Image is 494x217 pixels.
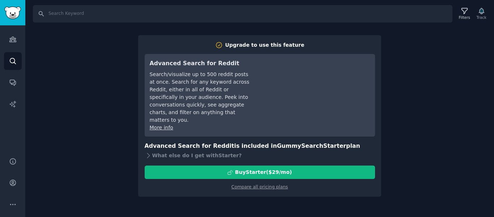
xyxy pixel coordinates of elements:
[225,41,305,49] div: Upgrade to use this feature
[33,5,452,22] input: Search Keyword
[150,59,251,68] h3: Advanced Search for Reddit
[150,125,173,130] a: More info
[4,7,21,19] img: GummySearch logo
[145,166,375,179] button: BuyStarter($29/mo)
[145,150,375,160] div: What else do I get with Starter ?
[277,142,346,149] span: GummySearch Starter
[261,59,370,113] iframe: YouTube video player
[231,184,288,189] a: Compare all pricing plans
[459,15,470,20] div: Filters
[150,71,251,124] div: Search/visualize up to 500 reddit posts at once. Search for any keyword across Reddit, either in ...
[145,142,375,151] h3: Advanced Search for Reddit is included in plan
[235,168,292,176] div: Buy Starter ($ 29 /mo )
